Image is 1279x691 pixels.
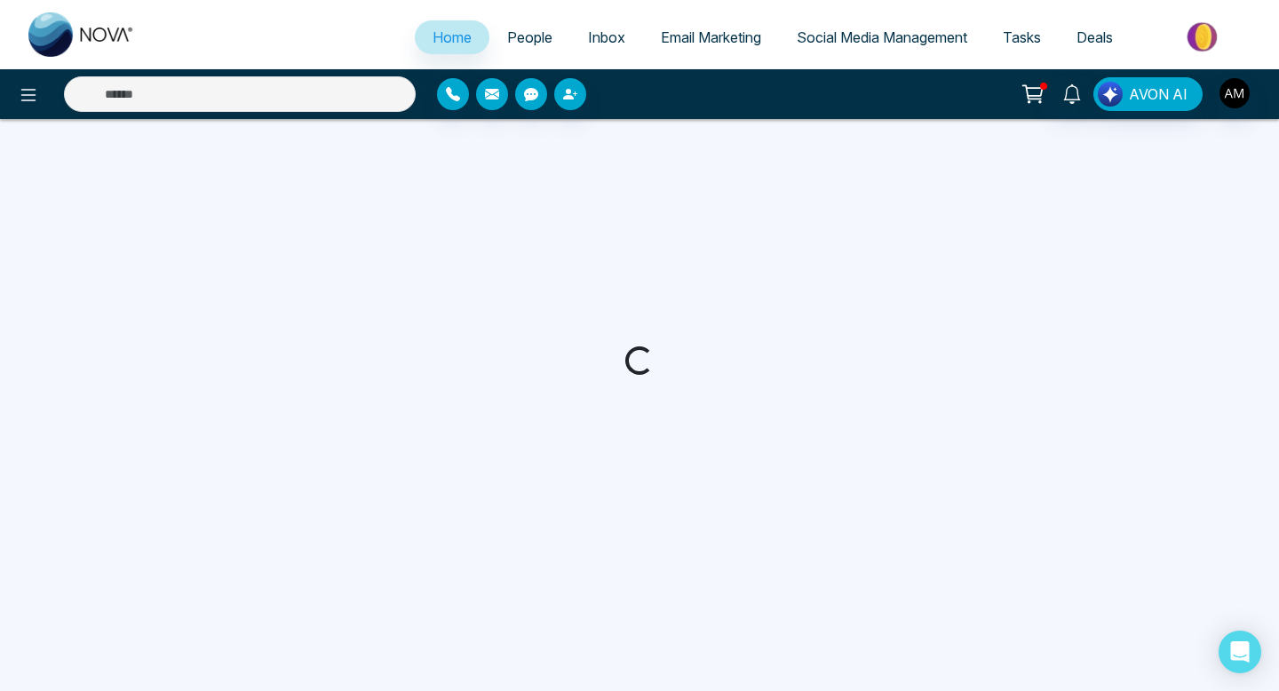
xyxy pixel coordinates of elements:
span: Deals [1076,28,1113,46]
a: Deals [1059,20,1131,54]
img: Nova CRM Logo [28,12,135,57]
button: AVON AI [1093,77,1203,111]
span: Email Marketing [661,28,761,46]
span: Tasks [1003,28,1041,46]
a: Inbox [570,20,643,54]
span: Social Media Management [797,28,967,46]
a: Email Marketing [643,20,779,54]
img: Market-place.gif [1140,17,1268,57]
span: Home [433,28,472,46]
span: Inbox [588,28,625,46]
a: Home [415,20,489,54]
img: User Avatar [1219,78,1250,108]
a: Social Media Management [779,20,985,54]
a: People [489,20,570,54]
span: AVON AI [1129,83,1188,105]
a: Tasks [985,20,1059,54]
img: Lead Flow [1098,82,1123,107]
div: Open Intercom Messenger [1219,631,1261,673]
span: People [507,28,552,46]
